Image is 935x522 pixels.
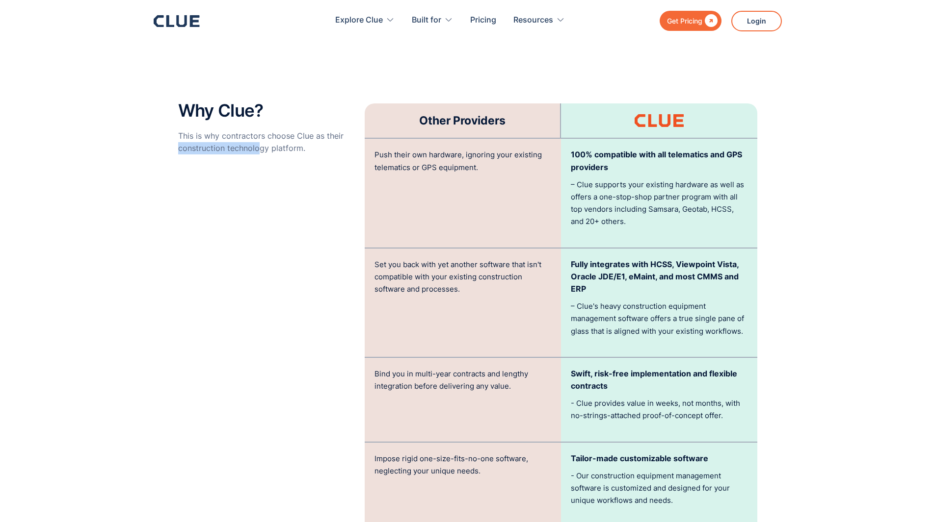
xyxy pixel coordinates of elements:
[335,5,383,36] div: Explore Clue
[335,5,395,36] div: Explore Clue
[571,470,748,507] p: - Our construction equipment management software is customized and designed for your unique workf...
[513,5,565,36] div: Resources
[412,5,441,36] div: Built for
[513,5,553,36] div: Resources
[758,385,935,522] iframe: Chat Widget
[731,11,782,31] a: Login
[571,452,748,465] p: Tailor-made customizable software
[667,15,702,27] div: Get Pricing
[635,114,684,127] img: Clue logo orange
[571,368,748,392] p: Swift, risk-free implementation and flexible contracts
[374,452,551,477] p: Impose rigid one-size-fits-no-one software, neglecting your unique needs.
[178,130,355,154] p: This is why contractors choose Clue as their construction technology platform.
[571,258,748,296] p: Fully integrates with HCSS, Viewpoint Vista, Oracle JDE/E1, eMaint, and most CMMS and ERP
[419,113,506,128] h3: Other Providers
[470,5,496,36] a: Pricing
[571,300,748,337] p: – Clue's heavy construction equipment management software offers a true single pane of glass that...
[571,178,748,228] p: – Clue supports your existing hardware as well as offers a one-stop-shop partner program with all...
[374,368,551,392] p: Bind you in multi-year contracts and lengthy integration before delivering any value.
[374,149,551,173] p: Push their own hardware, ignoring your existing telematics or GPS equipment.
[412,5,453,36] div: Built for
[178,101,355,120] h2: Why Clue?
[571,397,748,422] p: - Clue provides value in weeks, not months, with no-strings-attached proof-of-concept offer.
[660,11,721,31] a: Get Pricing
[571,149,748,173] p: 100% compatible with all telematics and GPS providers
[702,15,718,27] div: 
[374,258,551,296] p: Set you back with yet another software that isn't compatible with your existing construction soft...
